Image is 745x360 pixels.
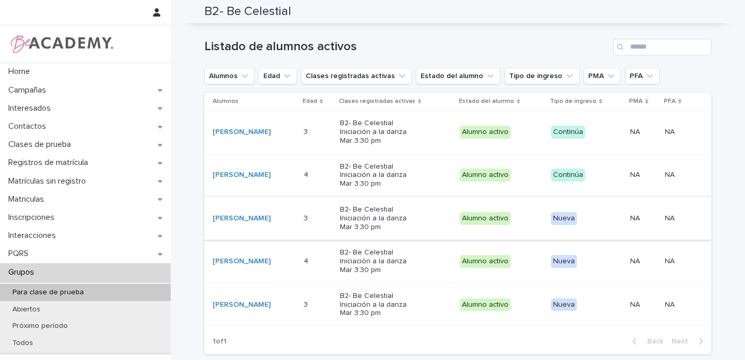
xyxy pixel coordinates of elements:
a: [PERSON_NAME] [213,257,271,266]
tr: [PERSON_NAME] 44 B2- Be Celestial Iniciación a la danza Mar 3:30 pmAlumno activoNuevaNANA NANA [204,240,711,283]
button: PMA [584,68,621,84]
p: 3 [304,126,310,137]
p: NA [665,212,677,223]
a: [PERSON_NAME] [213,214,271,223]
div: Alumno activo [460,298,511,311]
p: 3 [304,212,310,223]
button: Tipo de ingreso [504,68,579,84]
div: Nueva [551,298,577,311]
p: NA [630,169,642,179]
p: Interacciones [4,231,64,241]
p: Alumnos [213,96,239,107]
p: Clases de prueba [4,140,79,149]
p: Para clase de prueba [4,288,92,297]
div: Alumno activo [460,255,511,268]
p: NA [665,169,677,179]
tr: [PERSON_NAME] 44 B2- Be Celestial Iniciación a la danza Mar 3:30 pmAlumno activoContinúaNANA NANA [204,154,711,197]
p: Tipo de ingreso [550,96,597,107]
p: PMA [629,96,643,107]
p: NA [630,255,642,266]
p: Estado del alumno [459,96,514,107]
p: 4 [304,169,310,179]
div: Nueva [551,212,577,225]
p: Abiertos [4,305,49,314]
p: B2- Be Celestial Iniciación a la danza Mar 3:30 pm [340,292,414,318]
p: Registros de matrícula [4,158,96,168]
p: B2- Be Celestial Iniciación a la danza Mar 3:30 pm [340,248,414,274]
div: Continúa [551,169,585,182]
p: NA [665,255,677,266]
p: Todos [4,339,41,348]
p: B2- Be Celestial Iniciación a la danza Mar 3:30 pm [340,119,414,145]
p: Matriculas [4,194,52,204]
input: Search [613,39,711,55]
p: B2- Be Celestial Iniciación a la danza Mar 3:30 pm [340,205,414,231]
img: WPrjXfSUmiLcdUfaYY4Q [8,34,114,54]
p: Home [4,67,38,77]
p: NA [630,126,642,137]
div: Alumno activo [460,212,511,225]
tr: [PERSON_NAME] 33 B2- Be Celestial Iniciación a la danza Mar 3:30 pmAlumno activoNuevaNANA NANA [204,197,711,239]
p: NA [665,126,677,137]
button: PFA [625,68,660,84]
h1: Listado de alumnos activos [204,39,609,54]
p: B2- Be Celestial Iniciación a la danza Mar 3:30 pm [340,162,414,188]
h2: B2- Be Celestial [204,4,291,19]
p: Próximo período [4,322,76,331]
div: Alumno activo [460,169,511,182]
p: Interesados [4,103,59,113]
button: Next [667,337,711,346]
p: NA [630,212,642,223]
p: PQRS [4,249,37,259]
button: Estado del alumno [416,68,500,84]
p: Inscripciones [4,213,63,222]
p: Matrículas sin registro [4,176,94,186]
p: Grupos [4,267,42,277]
p: 4 [304,255,310,266]
p: NA [665,298,677,309]
p: PFA [664,96,676,107]
button: Back [624,337,667,346]
p: 1 of 1 [204,329,235,354]
tr: [PERSON_NAME] 33 B2- Be Celestial Iniciación a la danza Mar 3:30 pmAlumno activoNuevaNANA NANA [204,283,711,326]
p: Contactos [4,122,54,131]
a: [PERSON_NAME] [213,128,271,137]
p: NA [630,298,642,309]
span: Next [672,338,694,345]
p: Clases registradas activas [339,96,415,107]
p: Campañas [4,85,54,95]
p: 3 [304,298,310,309]
div: Alumno activo [460,126,511,139]
button: Clases registradas activas [301,68,412,84]
p: Edad [303,96,317,107]
a: [PERSON_NAME] [213,171,271,179]
div: Continúa [551,126,585,139]
tr: [PERSON_NAME] 33 B2- Be Celestial Iniciación a la danza Mar 3:30 pmAlumno activoContinúaNANA NANA [204,111,711,154]
a: [PERSON_NAME] [213,301,271,309]
button: Alumnos [204,68,255,84]
div: Nueva [551,255,577,268]
span: Back [641,338,663,345]
button: Edad [259,68,297,84]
